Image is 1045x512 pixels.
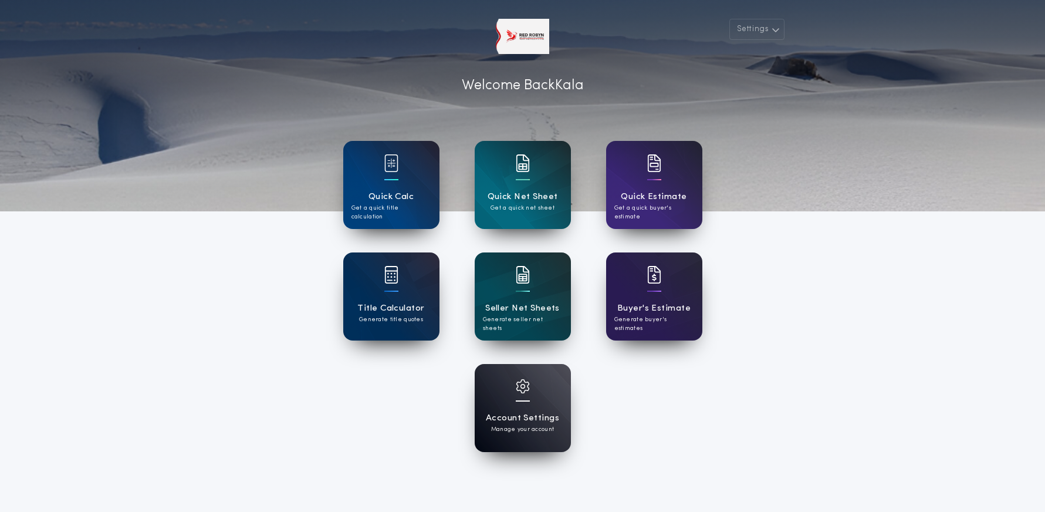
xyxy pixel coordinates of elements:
h1: Quick Calc [368,190,414,204]
img: card icon [516,266,530,284]
a: card iconAccount SettingsManage your account [475,364,571,452]
a: card iconTitle CalculatorGenerate title quotes [343,252,439,341]
img: card icon [516,154,530,172]
p: Generate title quotes [359,315,423,324]
p: Manage your account [491,425,554,434]
img: card icon [384,154,398,172]
a: card iconQuick Net SheetGet a quick net sheet [475,141,571,229]
p: Get a quick title calculation [351,204,431,221]
p: Get a quick buyer's estimate [614,204,694,221]
p: Get a quick net sheet [491,204,554,213]
img: card icon [384,266,398,284]
a: card iconQuick CalcGet a quick title calculation [343,141,439,229]
img: card icon [647,154,661,172]
h1: Title Calculator [357,302,424,315]
a: card iconBuyer's EstimateGenerate buyer's estimates [606,252,702,341]
h1: Account Settings [486,412,559,425]
p: Generate seller net sheets [483,315,563,333]
h1: Quick Net Sheet [488,190,558,204]
button: Settings [729,19,784,40]
p: Welcome Back Kala [462,75,584,96]
a: card iconSeller Net SheetsGenerate seller net sheets [475,252,571,341]
a: card iconQuick EstimateGet a quick buyer's estimate [606,141,702,229]
h1: Seller Net Sheets [485,302,560,315]
img: account-logo [496,19,550,54]
img: card icon [647,266,661,284]
p: Generate buyer's estimates [614,315,694,333]
img: card icon [516,379,530,393]
h1: Buyer's Estimate [617,302,691,315]
h1: Quick Estimate [621,190,687,204]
